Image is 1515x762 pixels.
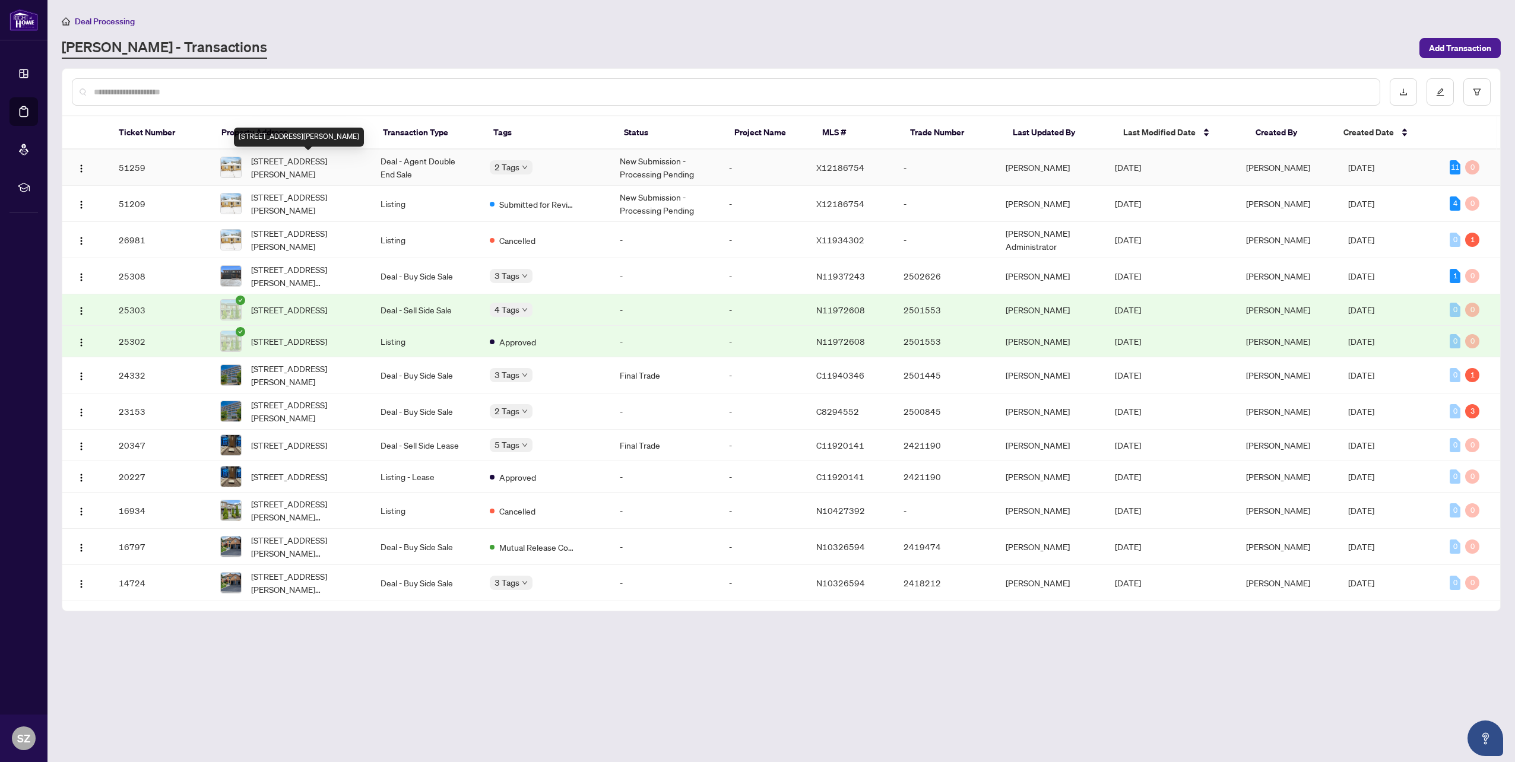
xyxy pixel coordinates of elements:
[816,505,865,516] span: N10427392
[499,471,536,484] span: Approved
[371,357,480,393] td: Deal - Buy Side Sale
[495,368,519,382] span: 3 Tags
[1115,304,1141,315] span: [DATE]
[610,430,720,461] td: Final Trade
[1348,440,1374,450] span: [DATE]
[1390,78,1417,106] button: download
[720,222,807,258] td: -
[1465,438,1479,452] div: 0
[495,303,519,316] span: 4 Tags
[1246,234,1310,245] span: [PERSON_NAME]
[1246,162,1310,173] span: [PERSON_NAME]
[813,116,901,150] th: MLS #
[371,326,480,357] td: Listing
[495,269,519,282] span: 3 Tags
[371,430,480,461] td: Deal - Sell Side Lease
[251,154,362,180] span: [STREET_ADDRESS][PERSON_NAME]
[610,393,720,430] td: -
[9,9,38,31] img: logo
[109,150,211,186] td: 51259
[1246,336,1310,347] span: [PERSON_NAME]
[1468,720,1503,756] button: Open asap
[221,435,241,455] img: thumbnail-img
[77,306,86,316] img: Logo
[221,365,241,385] img: thumbnail-img
[109,529,211,565] td: 16797
[499,541,576,554] span: Mutual Release Completed
[1348,336,1374,347] span: [DATE]
[1450,334,1460,348] div: 0
[251,398,362,424] span: [STREET_ADDRESS][PERSON_NAME]
[72,158,91,177] button: Logo
[72,266,91,285] button: Logo
[221,331,241,351] img: thumbnail-img
[894,326,996,357] td: 2501553
[1348,577,1374,588] span: [DATE]
[499,198,576,211] span: Submitted for Review
[1450,539,1460,554] div: 0
[236,327,245,336] span: check-circle
[522,307,528,313] span: down
[894,393,996,430] td: 2500845
[1246,304,1310,315] span: [PERSON_NAME]
[894,258,996,294] td: 2502626
[1436,88,1444,96] span: edit
[1399,88,1408,96] span: download
[72,537,91,556] button: Logo
[1003,116,1114,150] th: Last Updated By
[894,150,996,186] td: -
[522,372,528,378] span: down
[610,357,720,393] td: Final Trade
[221,536,241,557] img: thumbnail-img
[720,565,807,601] td: -
[1450,303,1460,317] div: 0
[251,362,362,388] span: [STREET_ADDRESS][PERSON_NAME]
[816,370,864,380] span: C11940346
[77,543,86,553] img: Logo
[1465,160,1479,174] div: 0
[1465,269,1479,283] div: 0
[1450,503,1460,517] div: 0
[894,186,996,222] td: -
[499,335,536,348] span: Approved
[1348,198,1374,209] span: [DATE]
[522,442,528,448] span: down
[72,300,91,319] button: Logo
[996,258,1105,294] td: [PERSON_NAME]
[221,157,241,177] img: thumbnail-img
[1115,198,1141,209] span: [DATE]
[720,294,807,326] td: -
[77,507,86,516] img: Logo
[371,294,480,326] td: Deal - Sell Side Sale
[1115,336,1141,347] span: [DATE]
[1450,368,1460,382] div: 0
[77,473,86,482] img: Logo
[1348,271,1374,281] span: [DATE]
[1115,471,1141,482] span: [DATE]
[251,190,362,217] span: [STREET_ADDRESS][PERSON_NAME]
[610,294,720,326] td: -
[894,565,996,601] td: 2418212
[894,294,996,326] td: 2501553
[234,128,364,147] div: [STREET_ADDRESS][PERSON_NAME]
[109,186,211,222] td: 51209
[522,408,528,414] span: down
[522,580,528,586] span: down
[221,401,241,421] img: thumbnail-img
[371,150,480,186] td: Deal - Agent Double End Sale
[1465,303,1479,317] div: 0
[720,150,807,186] td: -
[1465,196,1479,211] div: 0
[72,366,91,385] button: Logo
[221,300,241,320] img: thumbnail-img
[1450,576,1460,590] div: 0
[816,304,865,315] span: N11972608
[610,222,720,258] td: -
[1429,39,1491,58] span: Add Transaction
[62,37,267,59] a: [PERSON_NAME] - Transactions
[72,332,91,351] button: Logo
[1348,406,1374,417] span: [DATE]
[610,565,720,601] td: -
[109,565,211,601] td: 14724
[610,461,720,493] td: -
